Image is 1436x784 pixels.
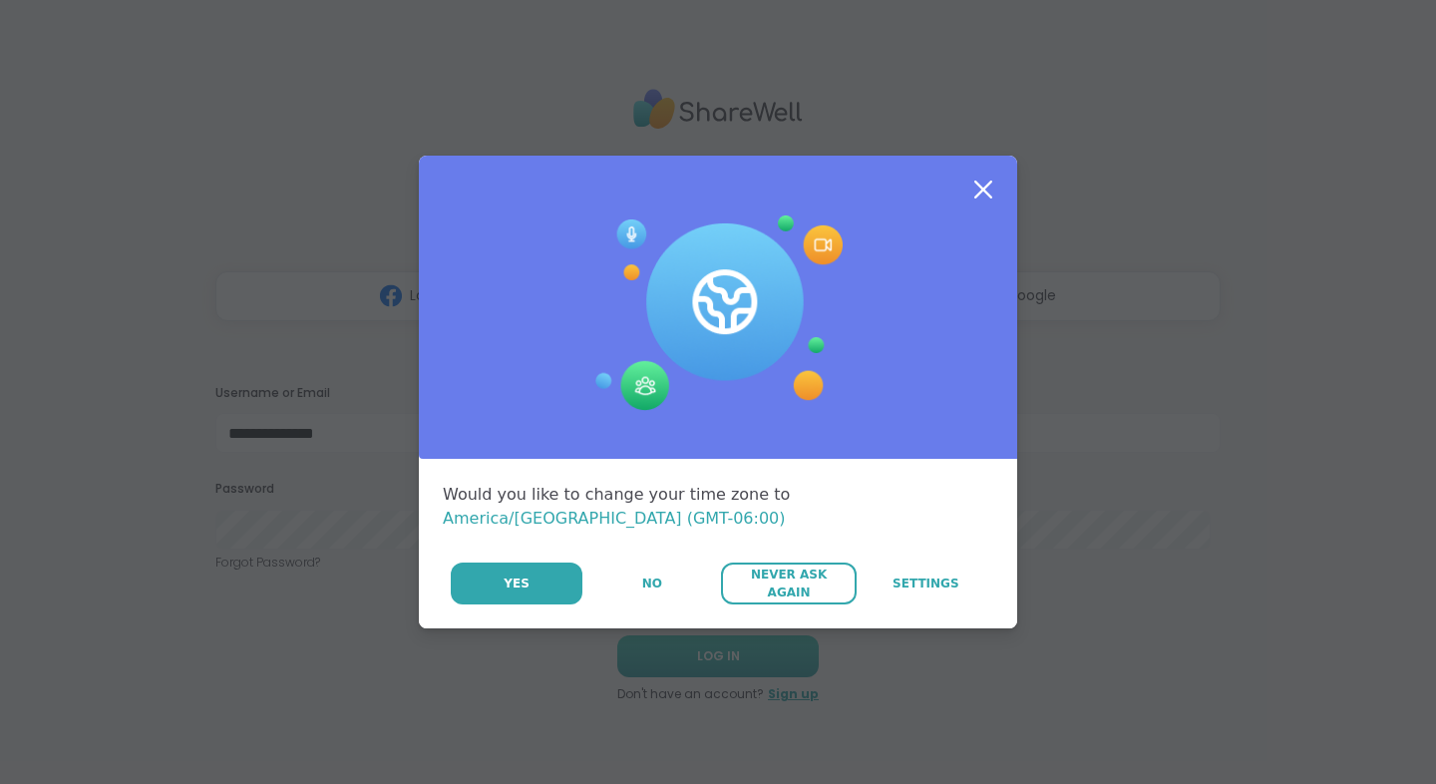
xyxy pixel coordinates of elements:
[504,575,530,592] span: Yes
[451,563,582,604] button: Yes
[731,566,846,601] span: Never Ask Again
[443,483,993,531] div: Would you like to change your time zone to
[893,575,959,592] span: Settings
[642,575,662,592] span: No
[859,563,993,604] a: Settings
[721,563,856,604] button: Never Ask Again
[584,563,719,604] button: No
[593,215,843,411] img: Session Experience
[443,509,786,528] span: America/[GEOGRAPHIC_DATA] (GMT-06:00)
